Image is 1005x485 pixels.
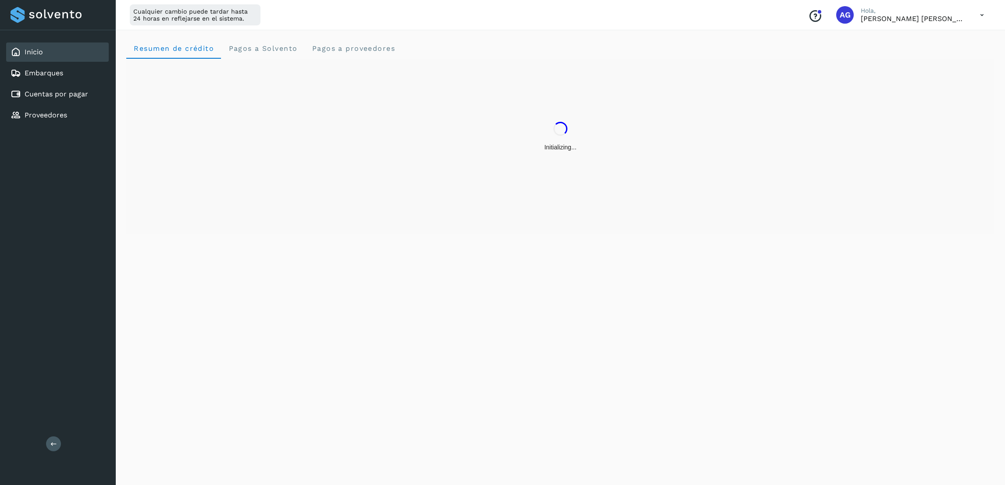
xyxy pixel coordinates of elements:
div: Cuentas por pagar [6,85,109,104]
p: Hola, [861,7,966,14]
p: Abigail Gonzalez Leon [861,14,966,23]
span: Pagos a proveedores [311,44,395,53]
span: Pagos a Solvento [228,44,297,53]
a: Inicio [25,48,43,56]
span: Resumen de crédito [133,44,214,53]
div: Inicio [6,42,109,62]
a: Proveedores [25,111,67,119]
div: Cualquier cambio puede tardar hasta 24 horas en reflejarse en el sistema. [130,4,260,25]
div: Embarques [6,64,109,83]
a: Embarques [25,69,63,77]
div: Proveedores [6,106,109,125]
a: Cuentas por pagar [25,90,88,98]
